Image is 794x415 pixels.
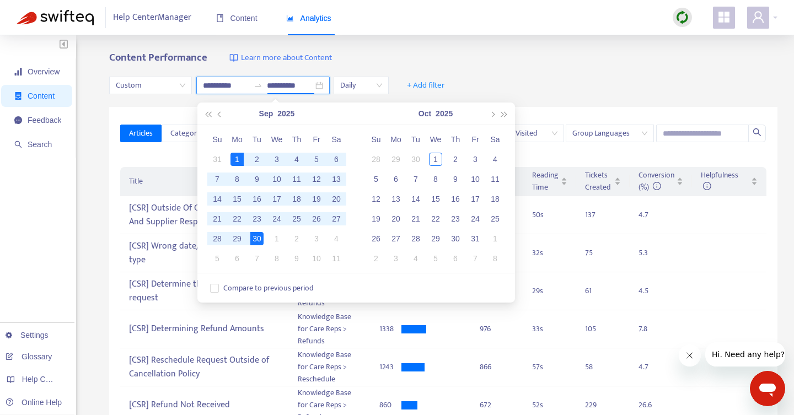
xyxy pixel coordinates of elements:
[426,169,446,189] td: 2025-10-08
[409,153,422,166] div: 30
[426,149,446,169] td: 2025-10-01
[227,130,247,149] th: Mo
[389,173,403,186] div: 6
[449,252,462,265] div: 6
[307,209,326,229] td: 2025-09-26
[465,189,485,209] td: 2025-10-17
[287,209,307,229] td: 2025-09-25
[287,130,307,149] th: Th
[129,175,271,187] span: Title
[489,252,502,265] div: 8
[389,232,403,245] div: 27
[247,149,267,169] td: 2025-09-02
[113,7,191,28] span: Help Center Manager
[270,252,283,265] div: 8
[369,232,383,245] div: 26
[369,153,383,166] div: 28
[406,209,426,229] td: 2025-10-21
[307,189,326,209] td: 2025-09-19
[426,249,446,268] td: 2025-11-05
[389,153,403,166] div: 29
[287,249,307,268] td: 2025-10-09
[429,232,442,245] div: 29
[585,169,612,193] span: Tickets Created
[469,232,482,245] div: 31
[330,173,343,186] div: 13
[639,285,661,297] div: 4.5
[207,249,227,268] td: 2025-10-05
[406,149,426,169] td: 2025-09-30
[310,153,323,166] div: 5
[28,116,61,125] span: Feedback
[701,169,738,193] span: Helpfulness
[366,249,386,268] td: 2025-11-02
[446,189,465,209] td: 2025-10-16
[406,249,426,268] td: 2025-11-04
[446,229,465,249] td: 2025-10-30
[211,232,224,245] div: 28
[287,169,307,189] td: 2025-09-11
[28,140,52,149] span: Search
[639,399,661,411] div: 26.6
[216,14,224,22] span: book
[129,320,280,338] div: [CSR] Determining Refund Amounts
[532,285,567,297] div: 29 s
[250,232,264,245] div: 30
[267,189,287,209] td: 2025-09-17
[14,68,22,76] span: signal
[129,396,280,414] div: [CSR] Refund Not Received
[162,125,214,142] button: Categories
[6,398,62,407] a: Online Help
[247,189,267,209] td: 2025-09-16
[399,77,453,94] button: + Add filter
[207,130,227,149] th: Su
[409,252,422,265] div: 4
[307,130,326,149] th: Fr
[532,399,567,411] div: 52 s
[170,127,206,139] span: Categories
[449,212,462,225] div: 23
[229,53,238,62] img: image-link
[369,173,383,186] div: 5
[207,189,227,209] td: 2025-09-14
[218,282,318,294] span: Compare to previous period
[717,10,731,24] span: appstore
[485,130,505,149] th: Sa
[469,173,482,186] div: 10
[216,14,257,23] span: Content
[389,192,403,206] div: 13
[406,189,426,209] td: 2025-10-14
[426,229,446,249] td: 2025-10-29
[211,153,224,166] div: 31
[366,169,386,189] td: 2025-10-05
[330,252,343,265] div: 11
[639,247,661,259] div: 5.3
[277,103,294,125] button: 2025
[6,352,52,361] a: Glossary
[429,192,442,206] div: 15
[207,229,227,249] td: 2025-09-28
[247,249,267,268] td: 2025-10-07
[379,323,401,335] div: 1338
[129,275,280,307] div: [CSR] Determine the customer refund request
[247,130,267,149] th: Tu
[330,212,343,225] div: 27
[469,192,482,206] div: 17
[480,361,514,373] div: 866
[211,252,224,265] div: 5
[289,348,371,386] td: Knowledge Base for Care Reps > Reschedule
[326,130,346,149] th: Sa
[585,247,607,259] div: 75
[247,169,267,189] td: 2025-09-09
[465,149,485,169] td: 2025-10-03
[449,153,462,166] div: 2
[229,52,332,64] a: Learn more about Content
[585,209,607,221] div: 137
[366,209,386,229] td: 2025-10-19
[485,209,505,229] td: 2025-10-25
[409,192,422,206] div: 14
[290,212,303,225] div: 25
[639,209,661,221] div: 4.7
[489,173,502,186] div: 11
